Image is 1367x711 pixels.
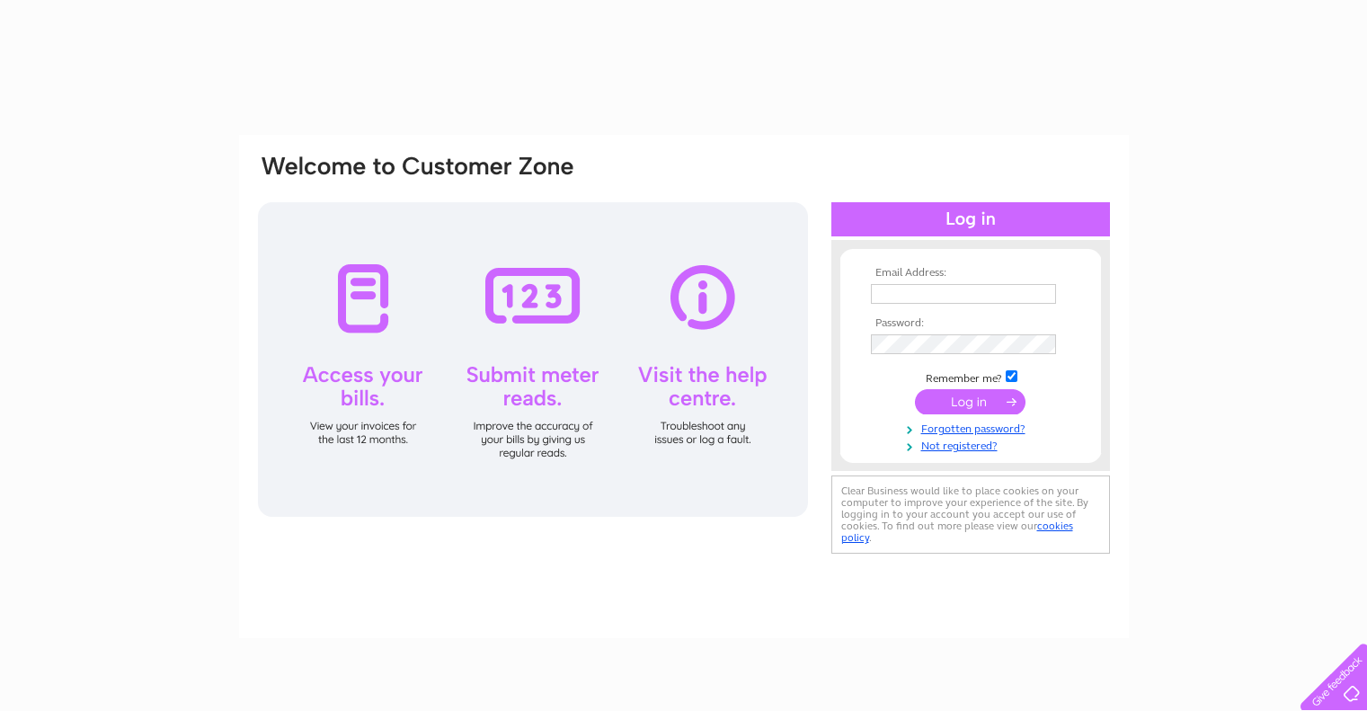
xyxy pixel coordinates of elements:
input: Submit [915,389,1025,414]
a: cookies policy [841,520,1073,544]
td: Remember me? [866,368,1075,386]
th: Password: [866,317,1075,330]
th: Email Address: [866,267,1075,280]
div: Clear Business would like to place cookies on your computer to improve your experience of the sit... [831,475,1110,554]
a: Not registered? [871,436,1075,453]
a: Forgotten password? [871,419,1075,436]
